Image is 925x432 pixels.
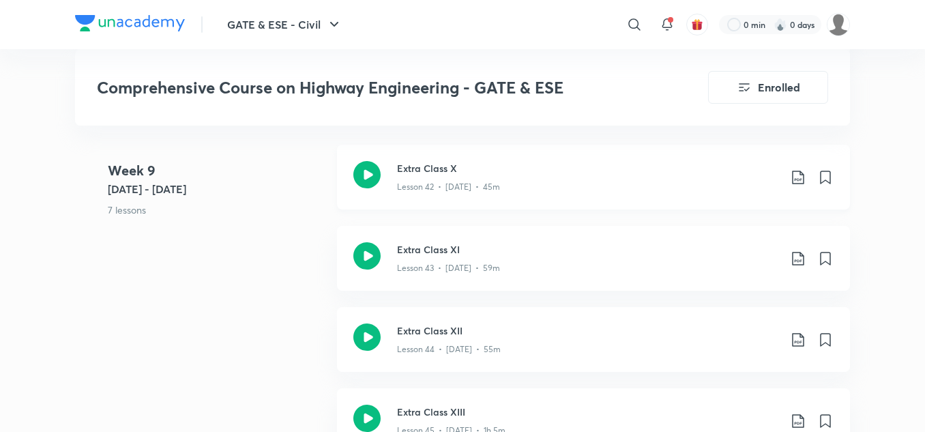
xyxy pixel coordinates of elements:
[75,15,185,35] a: Company Logo
[397,181,500,193] p: Lesson 42 • [DATE] • 45m
[75,15,185,31] img: Company Logo
[397,161,779,175] h3: Extra Class X
[827,13,850,36] img: Kamesh
[686,14,708,35] button: avatar
[774,18,787,31] img: streak
[97,78,631,98] h3: Comprehensive Course on Highway Engineering - GATE & ESE
[397,405,779,419] h3: Extra Class XIII
[219,11,351,38] button: GATE & ESE - Civil
[397,242,779,257] h3: Extra Class XI
[108,181,326,197] h5: [DATE] - [DATE]
[337,307,850,388] a: Extra Class XIILesson 44 • [DATE] • 55m
[108,203,326,217] p: 7 lessons
[691,18,703,31] img: avatar
[337,226,850,307] a: Extra Class XILesson 43 • [DATE] • 59m
[708,71,828,104] button: Enrolled
[397,323,779,338] h3: Extra Class XII
[337,145,850,226] a: Extra Class XLesson 42 • [DATE] • 45m
[397,262,500,274] p: Lesson 43 • [DATE] • 59m
[108,160,326,181] h4: Week 9
[397,343,501,356] p: Lesson 44 • [DATE] • 55m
